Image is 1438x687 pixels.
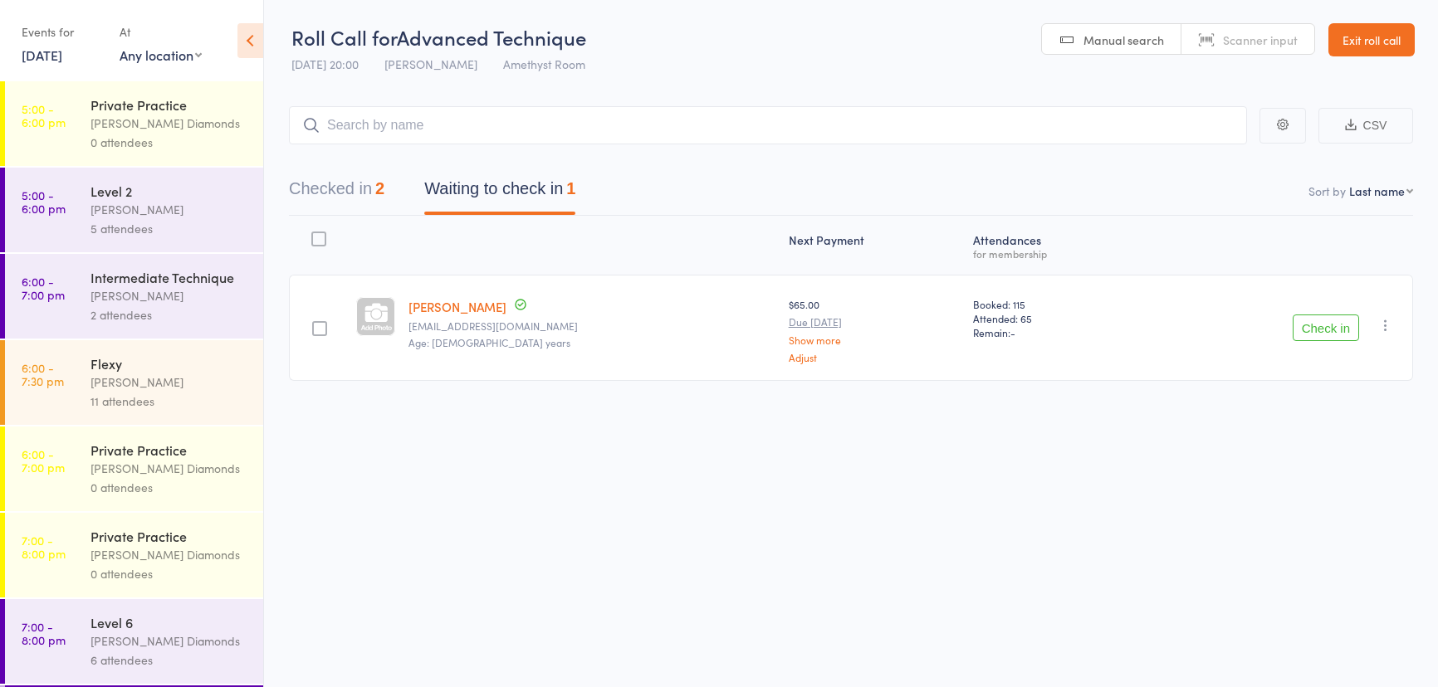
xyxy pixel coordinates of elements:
div: Level 2 [90,182,249,200]
span: Manual search [1083,32,1164,48]
a: [DATE] [22,46,62,64]
div: [PERSON_NAME] [90,200,249,219]
button: Check in [1293,314,1359,341]
div: Private Practice [90,95,249,114]
button: CSV [1318,108,1413,144]
a: Show more [789,334,961,345]
a: 5:00 -6:00 pmLevel 2[PERSON_NAME]5 attendees [5,168,263,252]
div: $65.00 [789,297,961,363]
div: Flexy [90,354,249,373]
button: Waiting to check in1 [424,171,575,215]
time: 6:00 - 7:30 pm [22,361,64,387]
div: Last name [1349,183,1405,199]
div: 6 attendees [90,650,249,670]
a: 6:00 -7:00 pmPrivate Practice[PERSON_NAME] Diamonds0 attendees [5,426,263,511]
div: 0 attendees [90,564,249,583]
span: Amethyst Room [503,56,585,72]
a: Adjust [789,352,961,363]
div: Events for [22,18,103,46]
div: At [120,18,202,46]
div: for membership [973,248,1142,259]
time: 6:00 - 7:00 pm [22,447,65,474]
div: [PERSON_NAME] [90,286,249,305]
span: Attended: 65 [973,311,1142,325]
span: Booked: 115 [973,297,1142,311]
div: 1 [566,179,575,197]
div: [PERSON_NAME] Diamonds [90,631,249,650]
time: 7:00 - 8:00 pm [22,534,66,560]
span: - [1010,325,1015,339]
div: 2 [375,179,384,197]
div: Next Payment [782,223,967,267]
div: [PERSON_NAME] Diamonds [90,545,249,564]
span: Scanner input [1223,32,1298,48]
label: Sort by [1308,183,1346,199]
a: 6:00 -7:00 pmIntermediate Technique[PERSON_NAME]2 attendees [5,254,263,339]
div: 11 attendees [90,392,249,411]
time: 6:00 - 7:00 pm [22,275,65,301]
div: Private Practice [90,527,249,545]
span: Remain: [973,325,1142,339]
span: Age: [DEMOGRAPHIC_DATA] years [408,335,570,349]
div: Level 6 [90,613,249,631]
small: Due [DATE] [789,316,961,328]
div: Atten­dances [966,223,1148,267]
div: [PERSON_NAME] Diamonds [90,459,249,478]
span: Roll Call for [291,23,397,51]
time: 7:00 - 8:00 pm [22,620,66,646]
a: 7:00 -8:00 pmPrivate Practice[PERSON_NAME] Diamonds0 attendees [5,513,263,597]
a: Exit roll call [1328,23,1415,56]
a: 6:00 -7:30 pmFlexy[PERSON_NAME]11 attendees [5,340,263,425]
span: Advanced Technique [397,23,586,51]
a: [PERSON_NAME] [408,298,506,315]
div: [PERSON_NAME] Diamonds [90,114,249,133]
a: 7:00 -8:00 pmLevel 6[PERSON_NAME] Diamonds6 attendees [5,599,263,684]
small: laurenomara2211@hotmail.com [408,320,775,332]
input: Search by name [289,106,1247,144]
div: 0 attendees [90,478,249,497]
div: Intermediate Technique [90,268,249,286]
span: [DATE] 20:00 [291,56,359,72]
time: 5:00 - 6:00 pm [22,102,66,129]
span: [PERSON_NAME] [384,56,477,72]
a: 5:00 -6:00 pmPrivate Practice[PERSON_NAME] Diamonds0 attendees [5,81,263,166]
div: 0 attendees [90,133,249,152]
div: 5 attendees [90,219,249,238]
div: [PERSON_NAME] [90,373,249,392]
div: Any location [120,46,202,64]
div: Private Practice [90,441,249,459]
div: 2 attendees [90,305,249,324]
time: 5:00 - 6:00 pm [22,188,66,215]
button: Checked in2 [289,171,384,215]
